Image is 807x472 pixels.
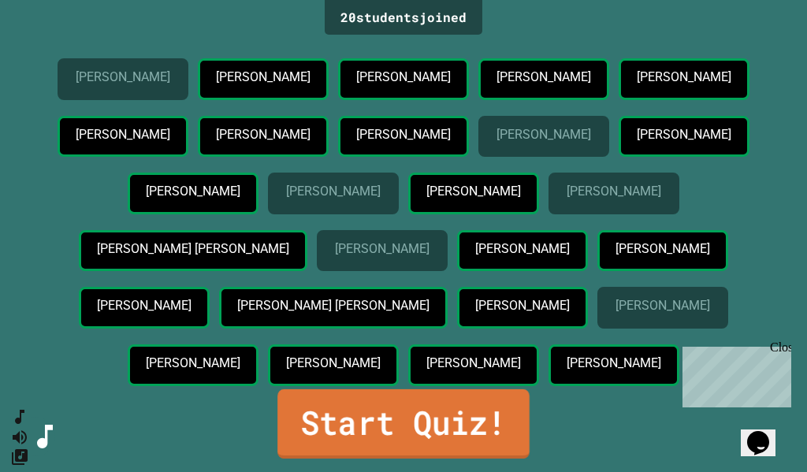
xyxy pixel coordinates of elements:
[475,242,569,256] p: [PERSON_NAME]
[216,128,310,142] p: [PERSON_NAME]
[496,70,590,84] p: [PERSON_NAME]
[216,70,310,84] p: [PERSON_NAME]
[10,407,29,427] button: SpeedDial basic example
[567,184,660,199] p: [PERSON_NAME]
[286,184,380,199] p: [PERSON_NAME]
[741,409,791,456] iframe: chat widget
[496,128,590,142] p: [PERSON_NAME]
[146,356,240,370] p: [PERSON_NAME]
[76,128,169,142] p: [PERSON_NAME]
[615,242,709,256] p: [PERSON_NAME]
[97,299,191,313] p: [PERSON_NAME]
[335,242,429,256] p: [PERSON_NAME]
[426,184,520,199] p: [PERSON_NAME]
[637,128,731,142] p: [PERSON_NAME]
[475,299,569,313] p: [PERSON_NAME]
[10,447,29,466] button: Change Music
[6,6,109,100] div: Chat with us now!Close
[426,356,520,370] p: [PERSON_NAME]
[567,356,660,370] p: [PERSON_NAME]
[277,388,530,458] a: Start Quiz!
[615,299,709,313] p: [PERSON_NAME]
[286,356,380,370] p: [PERSON_NAME]
[356,70,450,84] p: [PERSON_NAME]
[356,128,450,142] p: [PERSON_NAME]
[76,70,169,84] p: [PERSON_NAME]
[676,340,791,407] iframe: chat widget
[10,427,29,447] button: Mute music
[97,242,288,256] p: [PERSON_NAME] [PERSON_NAME]
[637,70,731,84] p: [PERSON_NAME]
[237,299,428,313] p: [PERSON_NAME] [PERSON_NAME]
[146,184,240,199] p: [PERSON_NAME]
